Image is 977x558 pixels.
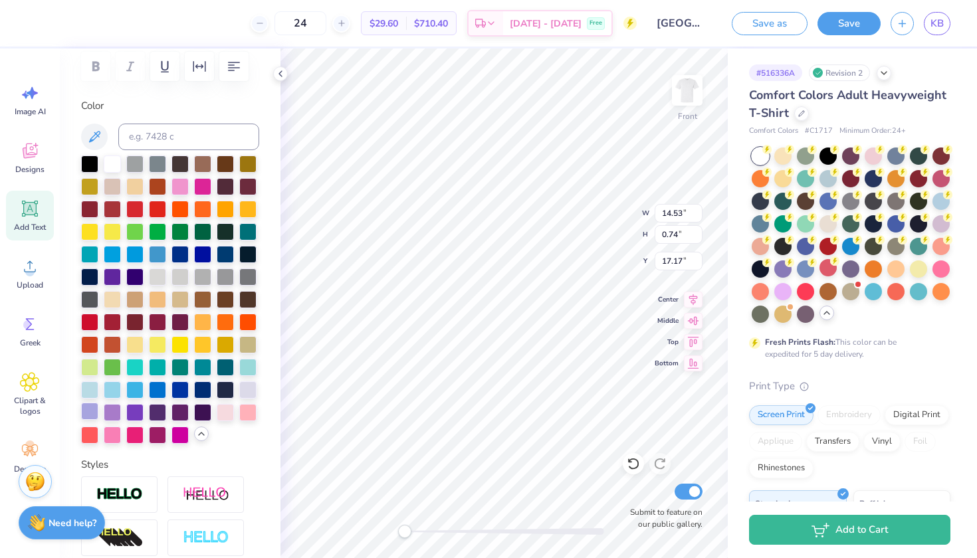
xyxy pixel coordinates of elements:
[755,496,790,510] span: Standard
[749,379,950,394] div: Print Type
[81,98,259,114] label: Color
[183,530,229,545] img: Negative Space
[15,164,45,175] span: Designs
[732,12,808,35] button: Save as
[20,337,41,348] span: Greek
[749,64,802,81] div: # 516336A
[749,432,802,452] div: Applique
[765,337,835,347] strong: Fresh Prints Flash:
[14,464,46,474] span: Decorate
[839,126,906,137] span: Minimum Order: 24 +
[809,64,870,81] div: Revision 2
[655,294,679,305] span: Center
[96,487,143,502] img: Stroke
[805,126,833,137] span: # C1717
[17,280,43,290] span: Upload
[623,506,703,530] label: Submit to feature on our public gallery.
[118,124,259,150] input: e.g. 7428 c
[930,16,944,31] span: KB
[647,10,712,37] input: Untitled Design
[749,405,814,425] div: Screen Print
[590,19,602,28] span: Free
[859,496,887,510] span: Puff Ink
[14,222,46,232] span: Add Text
[749,458,814,478] div: Rhinestones
[655,358,679,369] span: Bottom
[274,11,326,35] input: – –
[924,12,950,35] a: KB
[674,77,701,104] img: Front
[863,432,901,452] div: Vinyl
[15,106,46,117] span: Image AI
[885,405,949,425] div: Digital Print
[49,517,96,529] strong: Need help?
[817,12,881,35] button: Save
[806,432,859,452] div: Transfers
[749,515,950,545] button: Add to Cart
[96,527,143,549] img: 3D Illusion
[370,17,398,31] span: $29.60
[183,486,229,503] img: Shadow
[510,17,582,31] span: [DATE] - [DATE]
[655,337,679,347] span: Top
[655,316,679,326] span: Middle
[817,405,881,425] div: Embroidery
[749,126,798,137] span: Comfort Colors
[414,17,448,31] span: $710.40
[8,395,52,417] span: Clipart & logos
[81,457,108,472] label: Styles
[905,432,936,452] div: Foil
[765,336,928,360] div: This color can be expedited for 5 day delivery.
[749,87,946,121] span: Comfort Colors Adult Heavyweight T-Shirt
[398,525,411,538] div: Accessibility label
[678,110,697,122] div: Front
